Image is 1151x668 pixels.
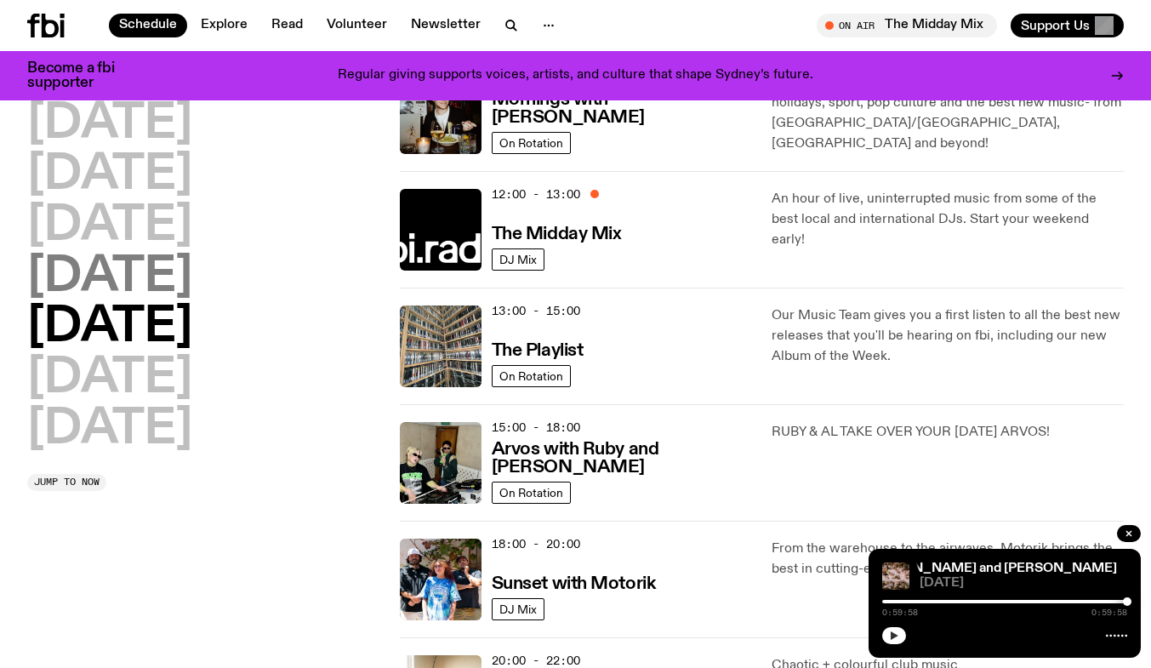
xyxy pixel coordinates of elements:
[499,486,563,499] span: On Rotation
[27,61,136,90] h3: Become a fbi supporter
[27,406,192,454] button: [DATE]
[400,422,481,504] img: Ruby wears a Collarbones t shirt and pretends to play the DJ decks, Al sings into a pringles can....
[817,14,997,37] button: On AirThe Midday Mix
[34,477,100,487] span: Jump to now
[1011,14,1124,37] button: Support Us
[882,562,909,590] img: A close up picture of a bunch of ginger roots. Yellow squiggles with arrows, hearts and dots are ...
[492,91,752,127] h3: Mornings with [PERSON_NAME]
[492,248,544,271] a: DJ Mix
[191,14,258,37] a: Explore
[492,536,580,552] span: 18:00 - 20:00
[1021,18,1090,33] span: Support Us
[27,304,192,351] button: [DATE]
[758,562,1117,575] a: Rhizome #3 with [PERSON_NAME] and [PERSON_NAME]
[109,14,187,37] a: Schedule
[27,474,106,491] button: Jump to now
[499,253,537,265] span: DJ Mix
[920,577,1127,590] span: [DATE]
[261,14,313,37] a: Read
[27,100,192,148] button: [DATE]
[316,14,397,37] a: Volunteer
[499,369,563,382] span: On Rotation
[492,441,752,477] h3: Arvos with Ruby and [PERSON_NAME]
[492,437,752,477] a: Arvos with Ruby and [PERSON_NAME]
[492,598,544,620] a: DJ Mix
[772,305,1124,367] p: Our Music Team gives you a first listen to all the best new releases that you'll be hearing on fb...
[492,186,580,203] span: 12:00 - 13:00
[401,14,491,37] a: Newsletter
[492,420,580,436] span: 15:00 - 18:00
[492,575,656,593] h3: Sunset with Motorik
[499,602,537,615] span: DJ Mix
[882,608,918,617] span: 0:59:58
[492,365,571,387] a: On Rotation
[492,482,571,504] a: On Rotation
[400,72,481,154] img: Sam blankly stares at the camera, brightly lit by a camera flash wearing a hat collared shirt and...
[1091,608,1127,617] span: 0:59:58
[492,339,584,360] a: The Playlist
[400,305,481,387] img: A corner shot of the fbi music library
[772,422,1124,442] p: RUBY & AL TAKE OVER YOUR [DATE] ARVOS!
[27,151,192,199] button: [DATE]
[400,539,481,620] img: Andrew, Reenie, and Pat stand in a row, smiling at the camera, in dappled light with a vine leafe...
[27,203,192,250] button: [DATE]
[492,303,580,319] span: 13:00 - 15:00
[772,72,1124,154] p: [PERSON_NAME] gets you in the [DATE] spirit with inane holidays, sport, pop culture and the best ...
[772,189,1124,250] p: An hour of live, uninterrupted music from some of the best local and international DJs. Start you...
[492,222,622,243] a: The Midday Mix
[492,88,752,127] a: Mornings with [PERSON_NAME]
[772,539,1124,580] p: From the warehouse to the airwaves, Motorik brings the best in cutting-edge dance music from arou...
[492,226,622,243] h3: The Midday Mix
[27,355,192,403] button: [DATE]
[499,136,563,149] span: On Rotation
[492,572,656,593] a: Sunset with Motorik
[492,342,584,360] h3: The Playlist
[27,254,192,301] button: [DATE]
[338,68,813,83] p: Regular giving supports voices, artists, and culture that shape Sydney’s future.
[492,132,571,154] a: On Rotation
